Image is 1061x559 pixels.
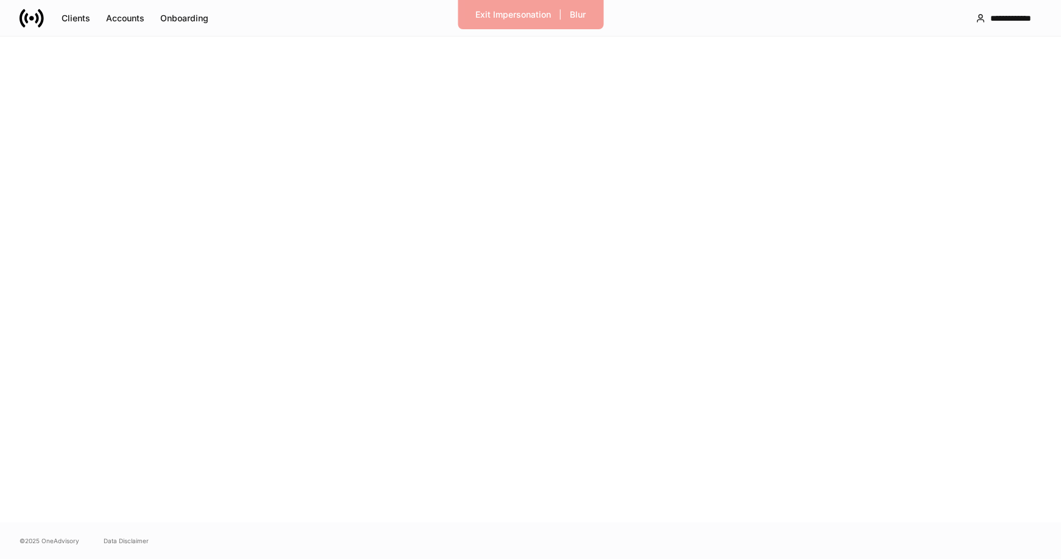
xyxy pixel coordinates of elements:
[98,9,152,28] button: Accounts
[570,9,586,21] div: Blur
[160,12,208,24] div: Onboarding
[152,9,216,28] button: Onboarding
[20,536,79,546] span: © 2025 OneAdvisory
[475,9,551,21] div: Exit Impersonation
[54,9,98,28] button: Clients
[106,12,144,24] div: Accounts
[104,536,149,546] a: Data Disclaimer
[562,5,594,24] button: Blur
[62,12,90,24] div: Clients
[467,5,559,24] button: Exit Impersonation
